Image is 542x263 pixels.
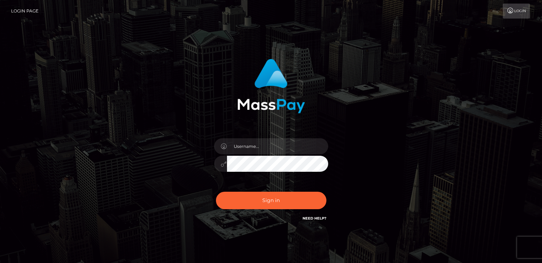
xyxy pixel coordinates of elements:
input: Username... [227,138,328,154]
a: Login [503,4,530,19]
a: Login Page [11,4,38,19]
button: Sign in [216,192,326,209]
a: Need Help? [303,216,326,221]
img: MassPay Login [237,59,305,113]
